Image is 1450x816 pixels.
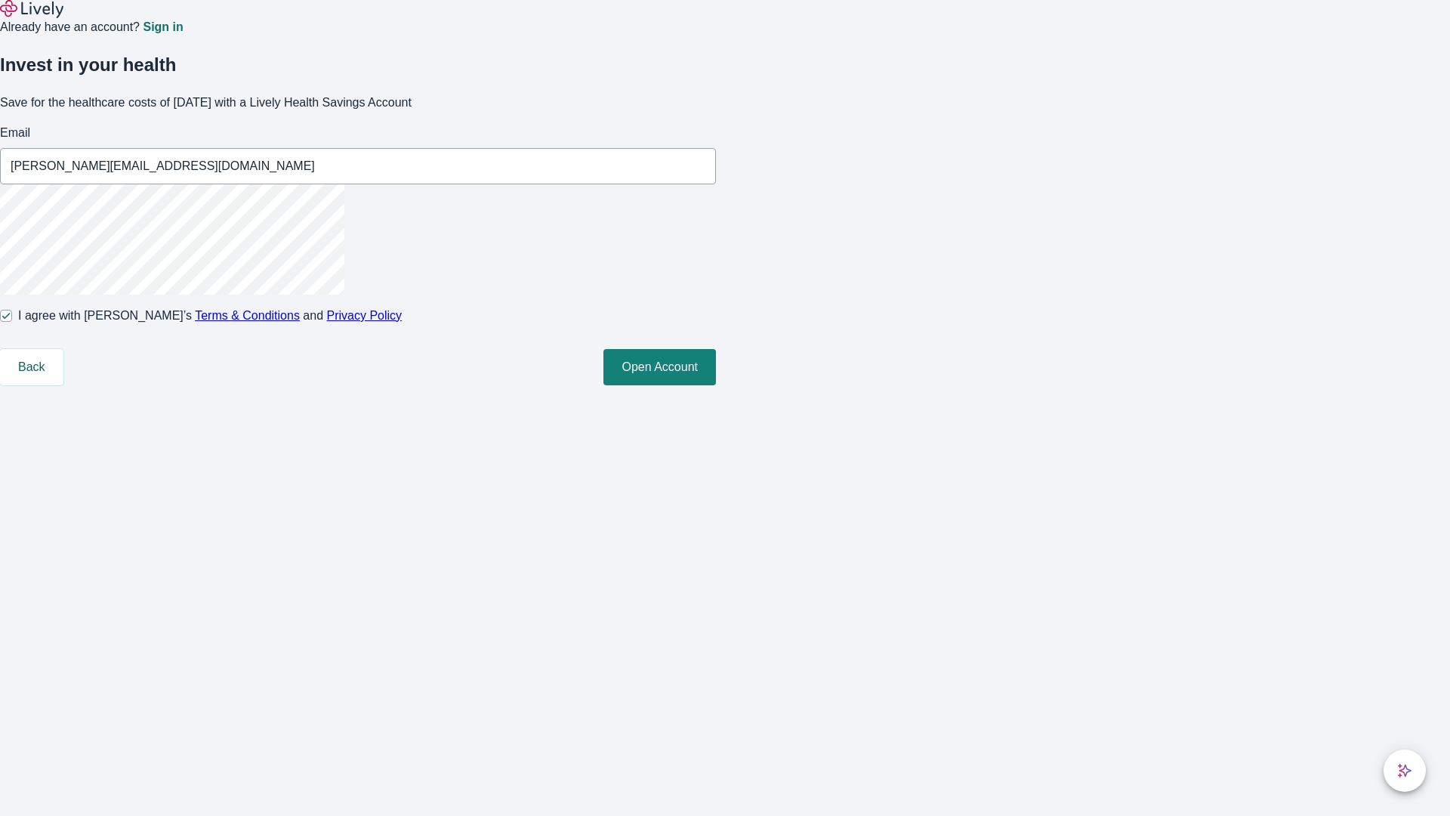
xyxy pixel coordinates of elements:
[1397,763,1412,778] svg: Lively AI Assistant
[1384,750,1426,792] button: chat
[18,307,402,325] span: I agree with [PERSON_NAME]’s and
[143,21,183,33] a: Sign in
[195,309,300,322] a: Terms & Conditions
[327,309,403,322] a: Privacy Policy
[603,349,716,385] button: Open Account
